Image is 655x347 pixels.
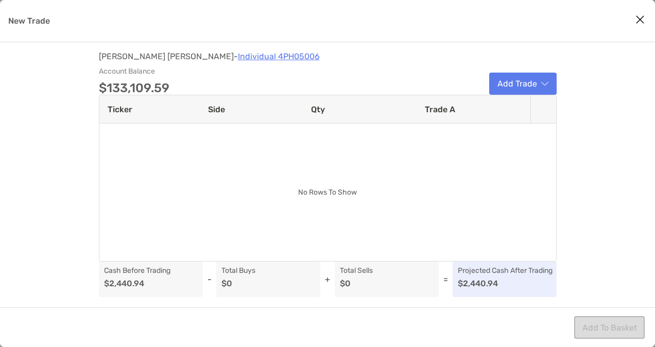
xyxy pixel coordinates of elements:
[104,277,203,290] p: $2,440.94
[458,264,557,277] p: Projected Cash After Trading
[221,264,320,277] p: Total Buys
[311,105,325,114] span: Qty
[221,277,320,290] p: $0
[489,73,557,95] button: Add Tradearrow
[340,277,439,290] p: $0
[8,14,50,27] p: New Trade
[458,277,557,290] p: $2,440.94
[238,53,320,61] a: Individual 4PH05006
[340,264,439,277] p: Total Sells
[108,105,132,114] span: Ticker
[541,81,548,86] img: arrow
[325,273,330,286] p: +
[632,12,648,28] button: Close modal
[425,105,455,114] span: Trade A
[104,264,203,277] p: Cash Before Trading
[208,273,212,286] p: -
[99,82,320,95] p: $133,109.59
[99,65,320,78] p: Account Balance
[99,53,238,61] p: [PERSON_NAME] [PERSON_NAME] -
[443,273,448,286] p: =
[208,105,225,114] span: Side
